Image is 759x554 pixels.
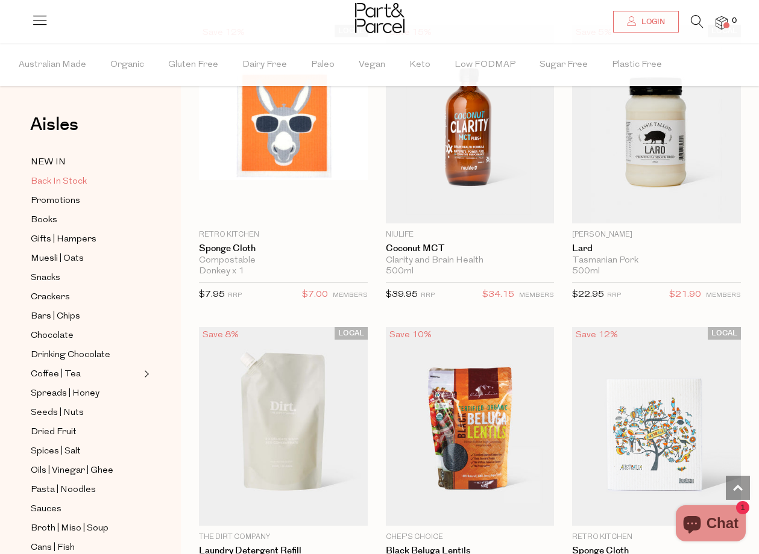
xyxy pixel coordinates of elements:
span: Dairy Free [242,44,287,86]
span: $7.95 [199,290,225,299]
span: Seeds | Nuts [31,406,84,420]
span: Broth | Miso | Soup [31,521,109,536]
a: Snacks [31,270,140,285]
span: LOCAL [335,327,368,340]
div: Save 12% [572,327,622,343]
span: Snacks [31,271,60,285]
span: Plastic Free [612,44,662,86]
a: Muesli | Oats [31,251,140,266]
span: Crackers [31,290,70,305]
span: $34.15 [482,287,514,303]
span: Spreads | Honey [31,387,99,401]
p: Retro Kitchen [199,229,368,240]
img: Laundry Detergent Refill [199,327,368,526]
span: Books [31,213,57,228]
p: [PERSON_NAME] [572,229,741,240]
span: Low FODMAP [455,44,515,86]
p: The Dirt Company [199,532,368,543]
a: Sauces [31,502,140,517]
a: Broth | Miso | Soup [31,521,140,536]
span: Promotions [31,194,80,208]
small: MEMBERS [333,292,368,299]
small: RRP [607,292,621,299]
a: Lard [572,243,741,254]
a: NEW IN [31,155,140,170]
a: Dried Fruit [31,425,140,440]
span: Login [638,17,665,27]
span: $21.90 [669,287,701,303]
div: Save 10% [386,327,435,343]
inbox-online-store-chat: Shopify online store chat [672,505,749,544]
span: Sauces [31,502,61,517]
span: 500ml [386,266,414,277]
span: Bars | Chips [31,310,80,324]
span: Aisles [30,111,78,138]
button: Expand/Collapse Coffee | Tea [141,367,150,381]
small: MEMBERS [519,292,554,299]
a: Promotions [31,193,140,208]
span: Sugar Free [540,44,588,86]
span: Keto [409,44,430,86]
div: Tasmanian Pork [572,255,741,266]
a: Oils | Vinegar | Ghee [31,463,140,478]
span: LOCAL [708,327,741,340]
span: Organic [110,44,144,86]
small: RRP [228,292,242,299]
span: Donkey x 1 [199,266,244,277]
span: $39.95 [386,290,418,299]
span: NEW IN [31,155,66,170]
a: Drinking Chocolate [31,347,140,363]
div: Save 8% [199,327,242,343]
a: 0 [716,16,728,29]
a: Bars | Chips [31,309,140,324]
img: Sponge Cloth [199,67,368,179]
a: Spices | Salt [31,444,140,459]
a: Sponge Cloth [199,243,368,254]
img: Lard [572,25,741,223]
a: Chocolate [31,328,140,343]
span: 0 [729,16,740,26]
img: Coconut MCT [386,25,555,223]
span: Gluten Free [168,44,218,86]
span: $22.95 [572,290,604,299]
div: Compostable [199,255,368,266]
small: MEMBERS [706,292,741,299]
a: Back In Stock [31,174,140,189]
span: Back In Stock [31,175,87,189]
span: Australian Made [19,44,86,86]
span: Chocolate [31,329,74,343]
span: Oils | Vinegar | Ghee [31,464,113,478]
small: RRP [421,292,435,299]
span: Coffee | Tea [31,367,81,382]
p: Retro Kitchen [572,532,741,543]
a: Coffee | Tea [31,367,140,382]
span: Gifts | Hampers [31,232,96,247]
img: Part&Parcel [355,3,405,33]
span: $7.00 [302,287,328,303]
a: Coconut MCT [386,243,555,254]
span: 500ml [572,266,600,277]
a: Books [31,213,140,228]
a: Crackers [31,290,140,305]
img: Sponge Cloth [572,327,741,526]
a: Pasta | Noodles [31,482,140,497]
a: Seeds | Nuts [31,405,140,420]
div: Clarity and Brain Health [386,255,555,266]
a: Spreads | Honey [31,386,140,401]
span: Paleo [311,44,335,86]
a: Gifts | Hampers [31,232,140,247]
span: Muesli | Oats [31,252,84,266]
span: Spices | Salt [31,444,81,459]
span: Pasta | Noodles [31,483,96,497]
p: Chef's Choice [386,532,555,543]
a: Aisles [30,116,78,146]
p: Niulife [386,229,555,240]
img: Black Beluga Lentils [386,327,555,526]
a: Login [613,11,679,33]
span: Drinking Chocolate [31,348,110,363]
span: Dried Fruit [31,425,77,440]
span: Vegan [359,44,385,86]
